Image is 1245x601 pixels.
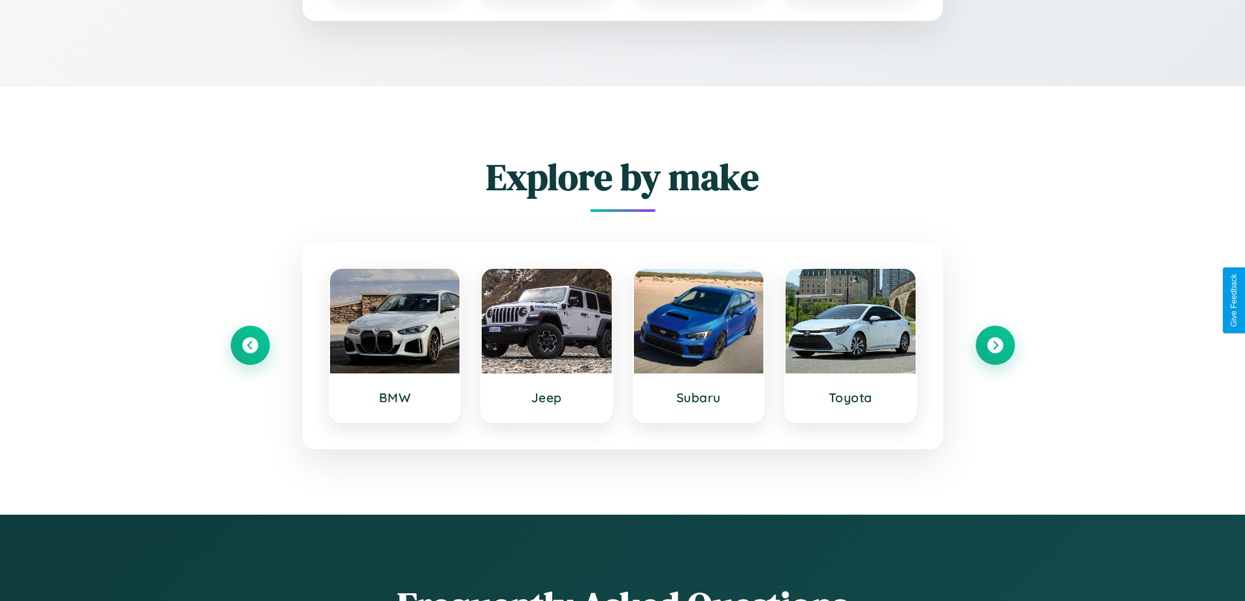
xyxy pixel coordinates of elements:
[647,390,751,405] h3: Subaru
[799,390,903,405] h3: Toyota
[495,390,599,405] h3: Jeep
[343,390,447,405] h3: BMW
[231,152,1015,202] h2: Explore by make
[1229,274,1238,327] div: Give Feedback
